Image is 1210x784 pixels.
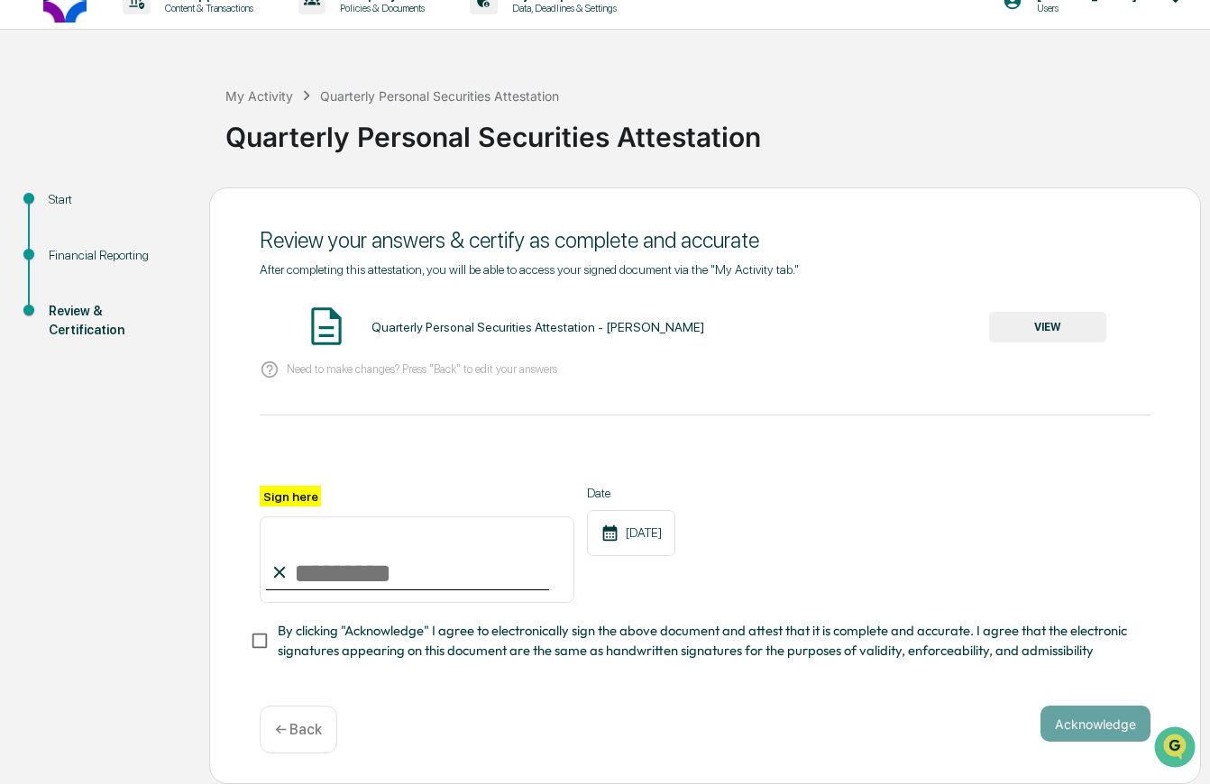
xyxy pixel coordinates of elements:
p: How can we help? [18,37,328,66]
p: Data, Deadlines & Settings [498,2,626,14]
span: By clicking "Acknowledge" I agree to electronically sign the above document and attest that it is... [278,621,1136,661]
div: Review your answers & certify as complete and accurate [260,227,1150,253]
div: 🗄️ [131,228,145,242]
span: Pylon [179,305,218,318]
p: Users [1022,2,1146,14]
span: After completing this attestation, you will be able to access your signed document via the "My Ac... [260,262,799,277]
div: Start new chat [61,137,296,155]
iframe: Open customer support [1152,725,1201,773]
p: Content & Transactions [151,2,262,14]
div: My Activity [225,88,293,104]
div: 🔎 [18,262,32,277]
div: 🖐️ [18,228,32,242]
button: Start new chat [307,142,328,164]
p: Need to make changes? Press "Back" to edit your answers [287,362,557,376]
div: Quarterly Personal Securities Attestation - [PERSON_NAME] [371,320,704,334]
div: Financial Reporting [49,246,180,265]
label: Date [587,486,675,500]
span: Attestations [149,226,224,244]
div: Quarterly Personal Securities Attestation [225,106,1201,153]
p: Policies & Documents [325,2,434,14]
span: Preclearance [36,226,116,244]
a: Powered byPylon [127,304,218,318]
button: VIEW [989,312,1106,342]
a: 🖐️Preclearance [11,219,124,251]
a: 🗄️Attestations [124,219,231,251]
button: Acknowledge [1040,706,1150,742]
div: [DATE] [587,510,675,556]
label: Sign here [260,486,321,506]
img: Document Icon [304,304,349,349]
div: Quarterly Personal Securities Attestation [320,88,559,104]
span: Data Lookup [36,260,114,278]
div: We're available if you need us! [61,155,228,169]
p: ← Back [275,721,322,738]
div: Start [49,190,180,209]
div: Review & Certification [49,302,180,340]
a: 🔎Data Lookup [11,253,121,286]
img: 1746055101610-c473b297-6a78-478c-a979-82029cc54cd1 [18,137,50,169]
